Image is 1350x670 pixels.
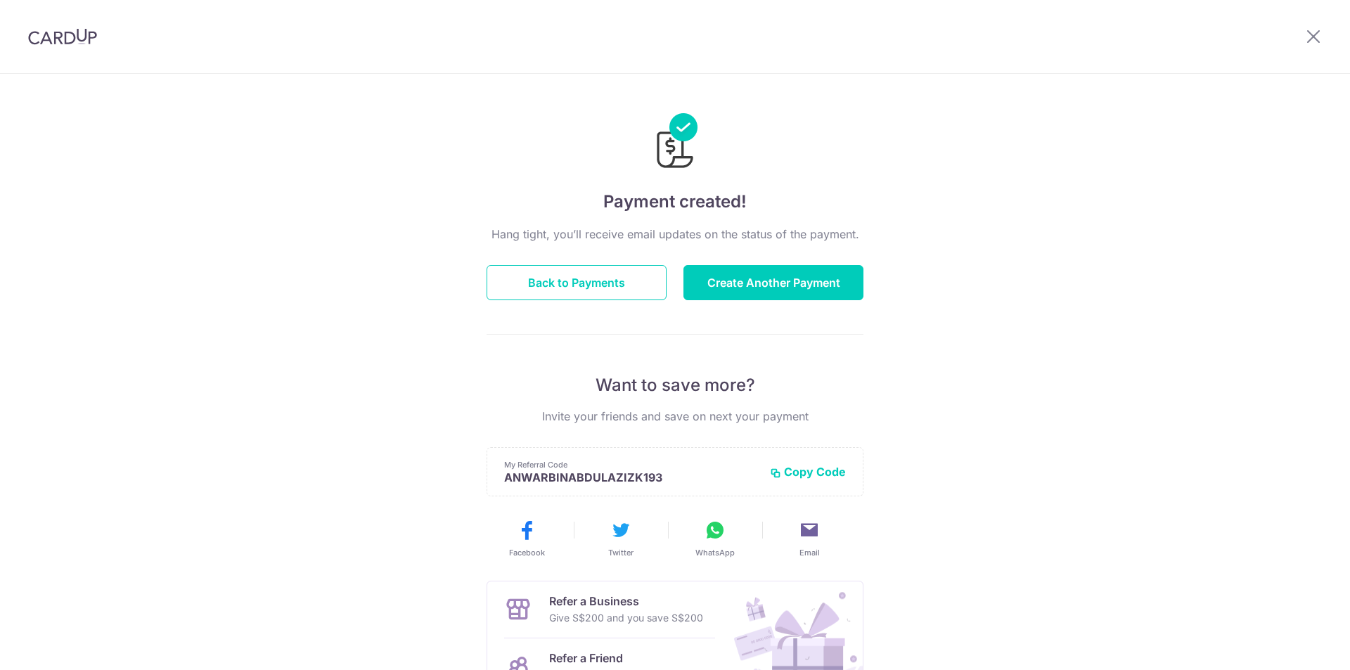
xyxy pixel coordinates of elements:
[487,226,863,243] p: Hang tight, you’ll receive email updates on the status of the payment.
[683,265,863,300] button: Create Another Payment
[549,650,690,666] p: Refer a Friend
[770,465,846,479] button: Copy Code
[28,28,97,45] img: CardUp
[549,610,703,626] p: Give S$200 and you save S$200
[504,459,759,470] p: My Referral Code
[799,547,820,558] span: Email
[487,408,863,425] p: Invite your friends and save on next your payment
[695,547,735,558] span: WhatsApp
[549,593,703,610] p: Refer a Business
[579,519,662,558] button: Twitter
[485,519,568,558] button: Facebook
[608,547,634,558] span: Twitter
[674,519,757,558] button: WhatsApp
[652,113,697,172] img: Payments
[768,519,851,558] button: Email
[504,470,759,484] p: ANWARBINABDULAZIZK193
[509,547,545,558] span: Facebook
[487,189,863,214] h4: Payment created!
[487,374,863,397] p: Want to save more?
[487,265,667,300] button: Back to Payments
